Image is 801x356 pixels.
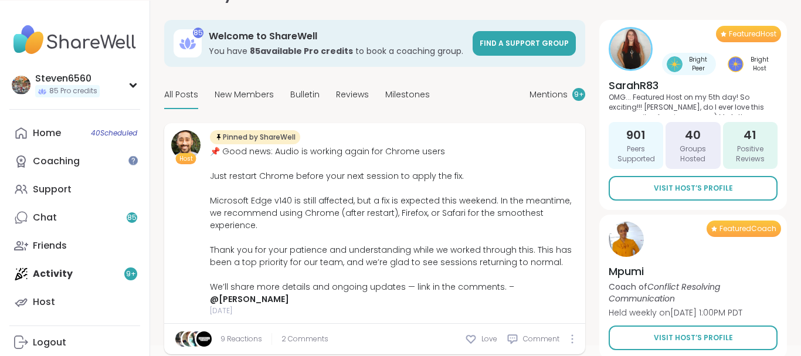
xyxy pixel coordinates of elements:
img: anchor [175,331,191,347]
div: 📌 Good news: Audio is working again for Chrome users Just restart Chrome before your next session... [210,145,578,306]
h3: You have to book a coaching group. [209,45,466,57]
a: Home40Scheduled [9,118,140,147]
span: Mentions [530,89,568,101]
span: Bright Peer [685,55,711,73]
span: Host [179,154,193,163]
img: Mpumi [609,222,644,257]
span: Featured Coach [719,224,776,233]
i: Conflict Resolving Communication [609,281,720,304]
h3: Welcome to ShareWell [209,30,466,43]
span: New Members [215,89,274,101]
img: Steven6560 [12,75,30,94]
img: megquinn [182,331,198,347]
img: Bright Host [728,56,744,72]
a: 9 Reactions [220,334,262,344]
p: Held weekly on [DATE] 1:00PM PDT [609,307,778,318]
h4: SarahR83 [609,78,778,93]
span: 40 [685,127,701,143]
div: Support [33,182,72,195]
img: ShareWell Nav Logo [9,19,140,60]
h4: Mpumi [609,264,778,279]
div: Steven6560 [35,72,100,84]
span: Reviews [336,89,369,101]
a: Support [9,175,140,203]
span: 901 [626,127,646,143]
a: @[PERSON_NAME] [210,293,289,305]
span: Visit Host’s Profile [654,183,733,194]
p: Coach of [609,281,778,304]
div: Chat [33,211,57,223]
img: brett [171,130,201,160]
a: Find a support group [473,31,576,56]
span: All Posts [164,89,198,101]
div: Home [33,126,61,139]
div: Logout [33,335,66,348]
p: OMG... Featured Host on my 5th day! So exciting!!! [PERSON_NAME], do I ever love this community o... [609,93,778,115]
span: Find a support group [480,38,569,48]
span: 85 [127,212,137,222]
span: Milestones [385,89,430,101]
a: Visit Host’s Profile [609,176,778,201]
img: Bigosas [196,331,212,347]
div: 85 [193,28,203,38]
div: Host [33,295,55,308]
img: Bright Peer [667,56,683,72]
span: Groups Hosted [670,144,715,164]
img: Sha777 [189,331,205,347]
span: 41 [744,127,756,143]
div: Pinned by ShareWell [210,130,300,144]
div: Coaching [33,154,80,167]
b: 85 available Pro credit s [250,45,353,57]
a: Friends [9,231,140,259]
a: Coaching [9,147,140,175]
span: Comment [523,334,559,344]
span: Bright Host [746,55,773,73]
img: SarahR83 [610,29,651,69]
span: 40 Scheduled [91,128,137,137]
span: 85 Pro credits [49,86,97,96]
span: Visit Host’s Profile [654,333,733,343]
div: Friends [33,239,67,252]
span: Featured Host [729,29,776,39]
iframe: Spotlight [128,155,138,165]
span: Peers Supported [613,144,659,164]
a: Host [9,287,140,316]
span: Positive Reviews [728,144,773,164]
span: Love [481,334,497,344]
a: Visit Host’s Profile [609,326,778,350]
span: 9 + [574,90,584,100]
span: [DATE] [210,306,578,316]
span: 2 Comments [281,334,328,344]
a: Logout [9,328,140,356]
span: Bulletin [290,89,320,101]
a: Chat85 [9,203,140,231]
